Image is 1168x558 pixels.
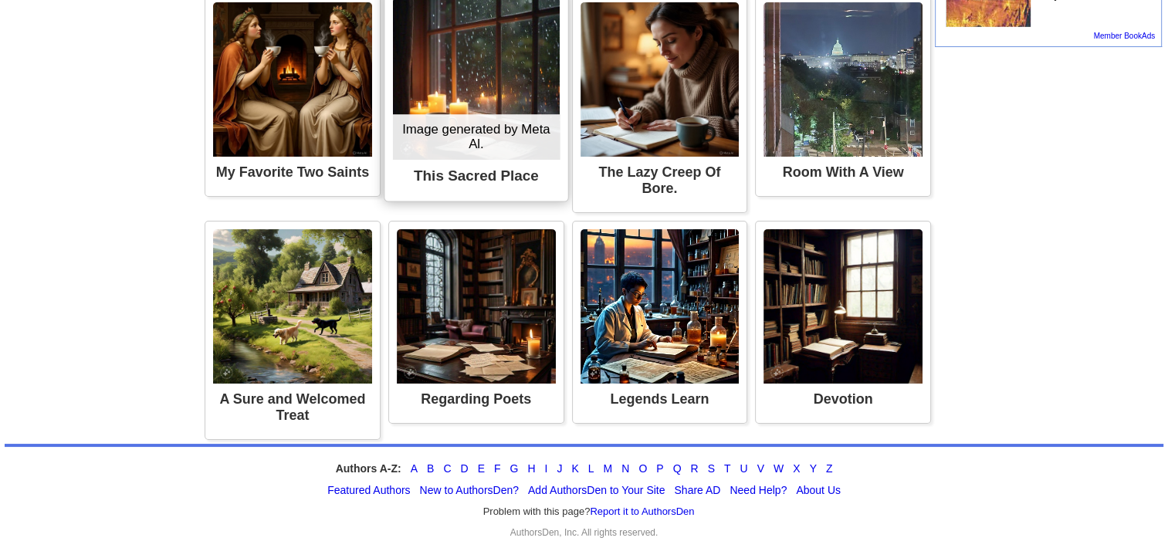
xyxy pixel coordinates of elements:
[557,462,562,475] a: J
[213,229,372,431] a: Poem Image A Sure and Welcomed Treat
[763,157,923,188] div: Room With A View
[724,462,731,475] a: T
[730,484,787,496] a: Need Help?
[336,462,401,475] strong: Authors A-Z:
[621,462,629,475] a: N
[763,229,923,415] a: Poem Image Devotion
[460,462,468,475] a: D
[397,229,556,415] a: Poem Image Regarding Poets
[581,2,740,205] a: Poem Image The Lazy Creep Of Bore.
[420,484,519,496] a: New to AuthorsDen?
[427,462,434,475] a: B
[483,506,695,518] font: Problem with this page?
[1094,32,1155,40] a: Member BookAds
[763,2,923,157] img: Poem Image
[213,2,372,188] a: Poem Image My Favorite Two Saints
[674,484,720,496] a: Share AD
[581,384,740,415] div: Legends Learn
[774,462,784,475] a: W
[740,462,747,475] a: U
[213,2,372,157] img: Poem Image
[604,462,613,475] a: M
[763,384,923,415] div: Devotion
[397,229,556,384] img: Poem Image
[527,462,535,475] a: H
[443,462,451,475] a: C
[397,384,556,415] div: Regarding Poets
[213,229,372,384] img: Poem Image
[763,229,923,384] img: Poem Image
[393,160,560,193] div: This Sacred Place
[581,229,740,384] img: Poem Image
[708,462,715,475] a: S
[5,527,1163,538] div: AuthorsDen, Inc. All rights reserved.
[581,2,740,157] img: Poem Image
[411,462,418,475] a: A
[393,114,560,160] div: Image generated by Meta Al.
[638,462,647,475] a: O
[810,462,817,475] a: Y
[213,384,372,431] div: A Sure and Welcomed Treat
[478,462,485,475] a: E
[213,157,372,188] div: My Favorite Two Saints
[581,229,740,415] a: Poem Image Legends Learn
[656,462,663,475] a: P
[690,462,698,475] a: R
[494,462,501,475] a: F
[544,462,547,475] a: I
[571,462,578,475] a: K
[757,462,764,475] a: V
[826,462,833,475] a: Z
[793,462,800,475] a: X
[510,462,518,475] a: G
[763,2,923,188] a: Poem Image Room With A View
[673,462,682,475] a: Q
[327,484,410,496] a: Featured Authors
[528,484,665,496] a: Add AuthorsDen to Your Site
[796,484,841,496] a: About Us
[590,506,694,517] a: Report it to AuthorsDen
[581,157,740,205] div: The Lazy Creep Of Bore.
[588,462,594,475] a: L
